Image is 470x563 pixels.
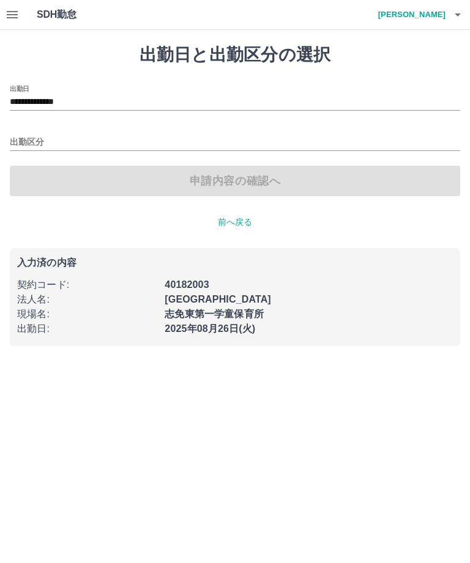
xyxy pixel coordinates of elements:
[165,279,209,290] b: 40182003
[17,292,157,307] p: 法人名 :
[17,278,157,292] p: 契約コード :
[10,45,460,65] h1: 出勤日と出勤区分の選択
[17,258,453,268] p: 入力済の内容
[165,323,255,334] b: 2025年08月26日(火)
[165,294,271,304] b: [GEOGRAPHIC_DATA]
[17,307,157,322] p: 現場名 :
[10,216,460,229] p: 前へ戻る
[10,84,29,93] label: 出勤日
[17,322,157,336] p: 出勤日 :
[165,309,264,319] b: 志免東第一学童保育所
